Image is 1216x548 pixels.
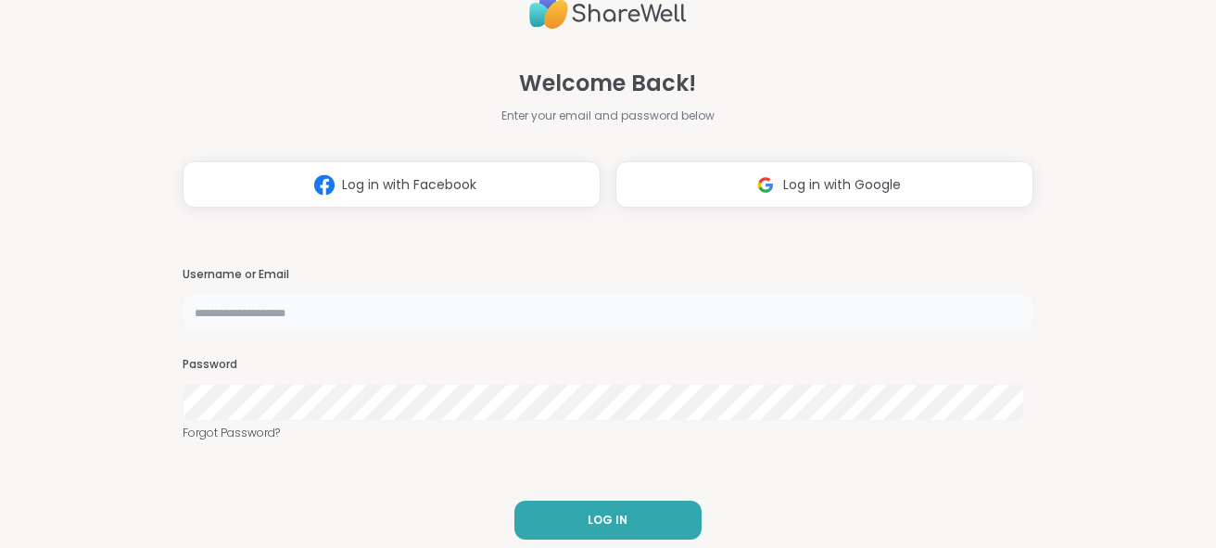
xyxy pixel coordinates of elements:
[183,357,1033,373] h3: Password
[519,67,696,100] span: Welcome Back!
[588,512,627,529] span: LOG IN
[783,175,901,195] span: Log in with Google
[514,501,702,540] button: LOG IN
[748,168,783,202] img: ShareWell Logomark
[501,108,715,124] span: Enter your email and password below
[342,175,476,195] span: Log in with Facebook
[183,267,1033,283] h3: Username or Email
[183,161,601,208] button: Log in with Facebook
[615,161,1033,208] button: Log in with Google
[307,168,342,202] img: ShareWell Logomark
[183,425,1033,441] a: Forgot Password?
